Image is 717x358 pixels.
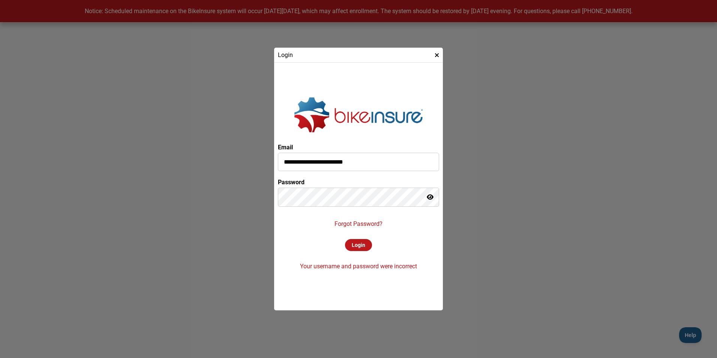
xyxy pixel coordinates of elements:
p: Forgot Password? [334,220,382,227]
p: Your username and password were incorrect [300,263,417,270]
div: Login [274,48,443,63]
label: Email [278,144,293,151]
div: Login [345,239,372,251]
label: Password [278,179,304,186]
